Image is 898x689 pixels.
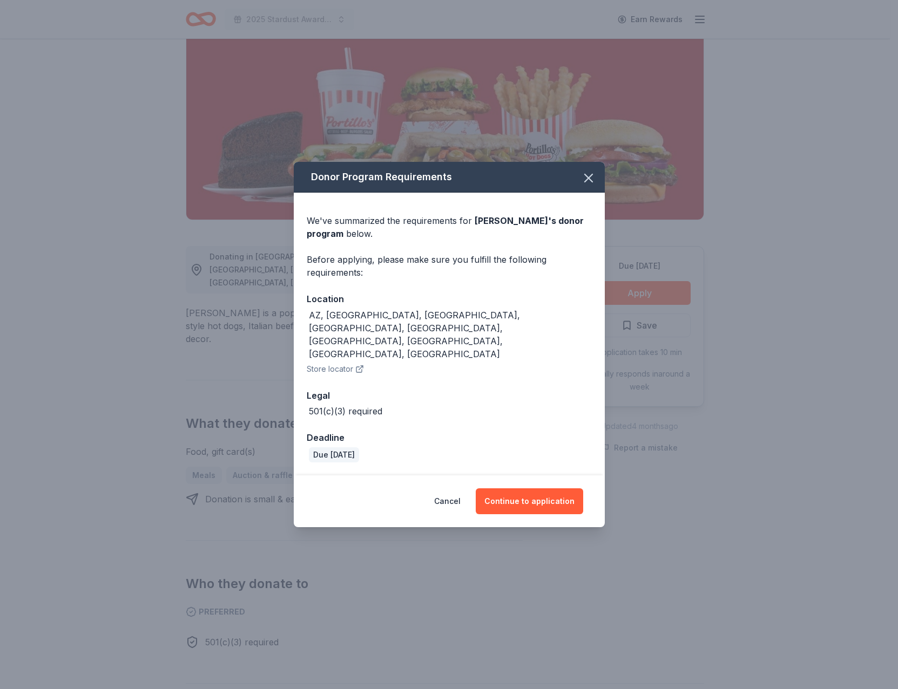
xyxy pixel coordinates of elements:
[309,405,382,418] div: 501(c)(3) required
[307,292,592,306] div: Location
[307,214,592,240] div: We've summarized the requirements for below.
[294,162,605,193] div: Donor Program Requirements
[434,488,461,514] button: Cancel
[307,388,592,403] div: Legal
[307,363,364,376] button: Store locator
[476,488,583,514] button: Continue to application
[309,447,359,462] div: Due [DATE]
[307,431,592,445] div: Deadline
[309,309,592,360] div: AZ, [GEOGRAPHIC_DATA], [GEOGRAPHIC_DATA], [GEOGRAPHIC_DATA], [GEOGRAPHIC_DATA], [GEOGRAPHIC_DATA]...
[307,253,592,279] div: Before applying, please make sure you fulfill the following requirements:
